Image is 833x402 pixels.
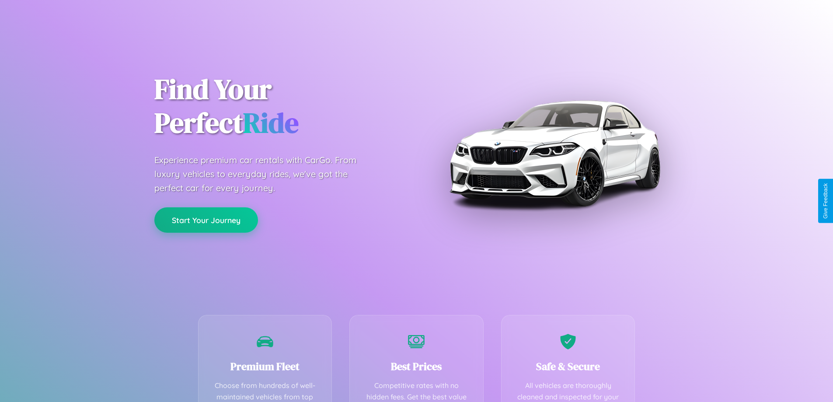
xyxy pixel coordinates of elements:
p: Experience premium car rentals with CarGo. From luxury vehicles to everyday rides, we've got the ... [154,153,373,195]
img: Premium BMW car rental vehicle [445,44,664,262]
h3: Best Prices [363,359,470,374]
button: Start Your Journey [154,207,258,233]
h1: Find Your Perfect [154,73,404,140]
span: Ride [243,104,299,142]
div: Give Feedback [823,183,829,219]
h3: Premium Fleet [212,359,319,374]
h3: Safe & Secure [515,359,622,374]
